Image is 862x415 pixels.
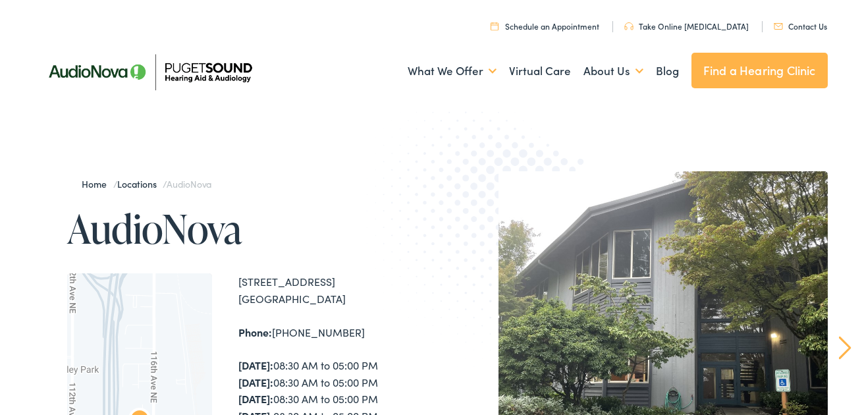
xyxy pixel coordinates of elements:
[238,375,273,389] strong: [DATE]:
[624,20,749,32] a: Take Online [MEDICAL_DATA]
[238,358,273,372] strong: [DATE]:
[656,47,679,96] a: Blog
[408,47,497,96] a: What We Offer
[67,207,431,250] h1: AudioNova
[167,177,211,190] span: AudioNova
[117,177,163,190] a: Locations
[583,47,643,96] a: About Us
[238,391,273,406] strong: [DATE]:
[238,273,431,307] div: [STREET_ADDRESS] [GEOGRAPHIC_DATA]
[774,23,783,30] img: utility icon
[691,53,828,88] a: Find a Hearing Clinic
[838,336,851,360] a: Next
[238,324,431,341] div: [PHONE_NUMBER]
[491,22,498,30] img: utility icon
[82,177,211,190] span: / /
[238,325,272,339] strong: Phone:
[624,22,633,30] img: utility icon
[509,47,571,96] a: Virtual Care
[491,20,599,32] a: Schedule an Appointment
[82,177,113,190] a: Home
[774,20,827,32] a: Contact Us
